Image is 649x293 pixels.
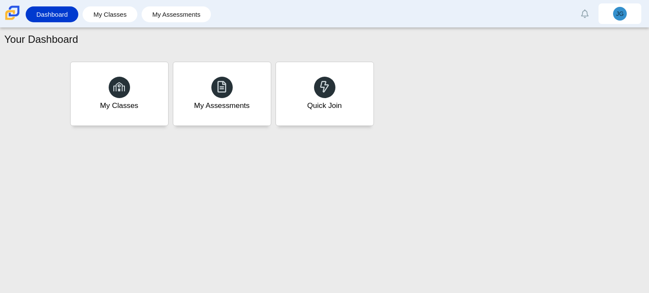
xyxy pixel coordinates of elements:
a: My Classes [87,6,133,22]
div: My Classes [100,100,139,111]
a: My Assessments [146,6,207,22]
a: My Classes [70,62,169,126]
a: Quick Join [276,62,374,126]
a: Carmen School of Science & Technology [3,16,21,23]
a: My Assessments [173,62,271,126]
span: JG [616,11,624,17]
div: My Assessments [194,100,250,111]
img: Carmen School of Science & Technology [3,4,21,22]
h1: Your Dashboard [4,32,78,47]
a: Dashboard [30,6,74,22]
div: Quick Join [307,100,342,111]
a: Alerts [575,4,594,23]
a: JG [599,3,641,24]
